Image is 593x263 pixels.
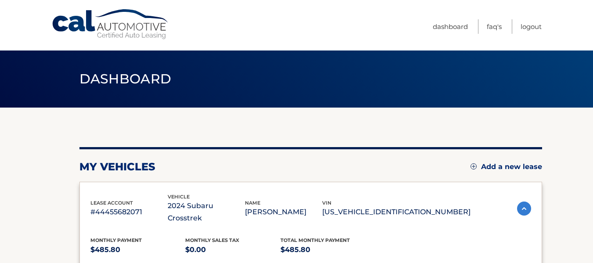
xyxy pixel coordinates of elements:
p: $0.00 [185,244,280,256]
p: $485.80 [90,244,186,256]
h2: my vehicles [79,160,155,173]
p: #44455682071 [90,206,168,218]
span: Monthly Payment [90,237,142,243]
a: Cal Automotive [51,9,170,40]
a: FAQ's [487,19,502,34]
span: name [245,200,260,206]
span: lease account [90,200,133,206]
a: Dashboard [433,19,468,34]
a: Add a new lease [471,162,542,171]
span: Total Monthly Payment [280,237,350,243]
p: 2024 Subaru Crosstrek [168,200,245,224]
span: vehicle [168,194,190,200]
span: Monthly sales Tax [185,237,239,243]
a: Logout [521,19,542,34]
span: Dashboard [79,71,172,87]
p: [US_VEHICLE_IDENTIFICATION_NUMBER] [322,206,471,218]
p: [PERSON_NAME] [245,206,322,218]
img: accordion-active.svg [517,202,531,216]
span: vin [322,200,331,206]
p: $485.80 [280,244,376,256]
img: add.svg [471,163,477,169]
